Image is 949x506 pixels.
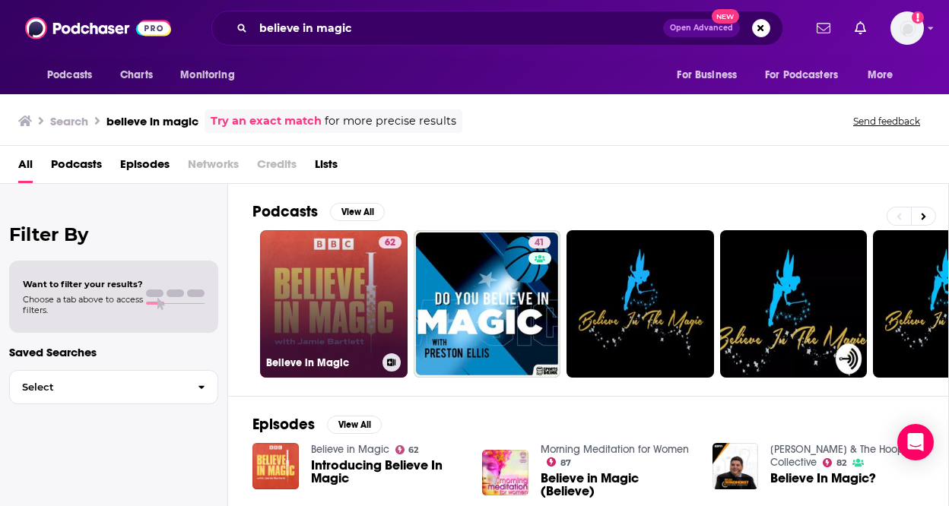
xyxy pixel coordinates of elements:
a: Believe in Magic (Believe) [541,472,694,498]
a: 62Believe in Magic [260,230,408,378]
span: Logged in as julietmartinBBC [890,11,924,45]
img: Introducing Believe In Magic [252,443,299,489]
a: 87 [547,457,571,466]
span: Credits [257,152,297,183]
button: open menu [666,61,756,90]
button: Send feedback [849,115,925,128]
button: Show profile menu [890,11,924,45]
button: View All [327,416,382,434]
a: Brian Windhorst & The Hoop Collective [770,443,904,469]
span: Networks [188,152,239,183]
span: For Business [677,65,737,86]
a: Podcasts [51,152,102,183]
a: PodcastsView All [252,202,385,221]
a: 41 [414,230,561,378]
input: Search podcasts, credits, & more... [253,16,663,40]
span: for more precise results [325,112,456,130]
span: 82 [836,460,846,466]
p: Saved Searches [9,345,218,359]
a: All [18,152,33,183]
a: Lists [315,152,338,183]
h2: Filter By [9,223,218,245]
a: 41 [528,236,551,248]
a: Show notifications dropdown [849,15,872,41]
h2: Podcasts [252,202,318,221]
a: Introducing Believe In Magic [311,459,465,485]
h3: Believe in Magic [266,356,376,369]
a: Believe In Magic? [770,472,876,485]
img: Believe In Magic? [713,443,759,489]
button: open menu [36,61,112,90]
span: Monitoring [180,65,234,86]
a: EpisodesView All [252,415,382,434]
img: User Profile [890,11,924,45]
img: Believe in Magic (Believe) [482,450,528,496]
a: Try an exact match [211,112,322,130]
div: Search podcasts, credits, & more... [211,11,783,46]
span: Select [10,382,186,392]
span: Choose a tab above to access filters. [23,294,143,315]
a: 62 [379,236,401,248]
span: New [712,9,739,24]
h3: believe in magic [106,114,198,128]
span: Charts [120,65,153,86]
button: open menu [857,61,912,90]
span: For Podcasters [765,65,838,86]
button: View All [330,203,385,221]
a: Believe in Magic [311,443,389,456]
span: Open Advanced [670,24,733,32]
span: Want to filter your results? [23,279,143,289]
span: 62 [385,236,395,251]
span: 87 [560,460,571,466]
a: Charts [110,61,162,90]
a: 82 [823,458,846,467]
span: More [868,65,893,86]
button: open menu [170,61,254,90]
button: Select [9,370,218,404]
a: 62 [395,445,419,454]
svg: Add a profile image [912,11,924,24]
a: Morning Meditation for Women [541,443,689,456]
a: Episodes [120,152,170,183]
h3: Search [50,114,88,128]
div: Open Intercom Messenger [897,424,934,460]
span: 62 [408,447,418,454]
button: Open AdvancedNew [663,19,740,37]
span: 41 [535,236,544,251]
a: Show notifications dropdown [811,15,836,41]
h2: Episodes [252,415,315,434]
button: open menu [755,61,860,90]
span: Podcasts [47,65,92,86]
img: Podchaser - Follow, Share and Rate Podcasts [25,14,171,43]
